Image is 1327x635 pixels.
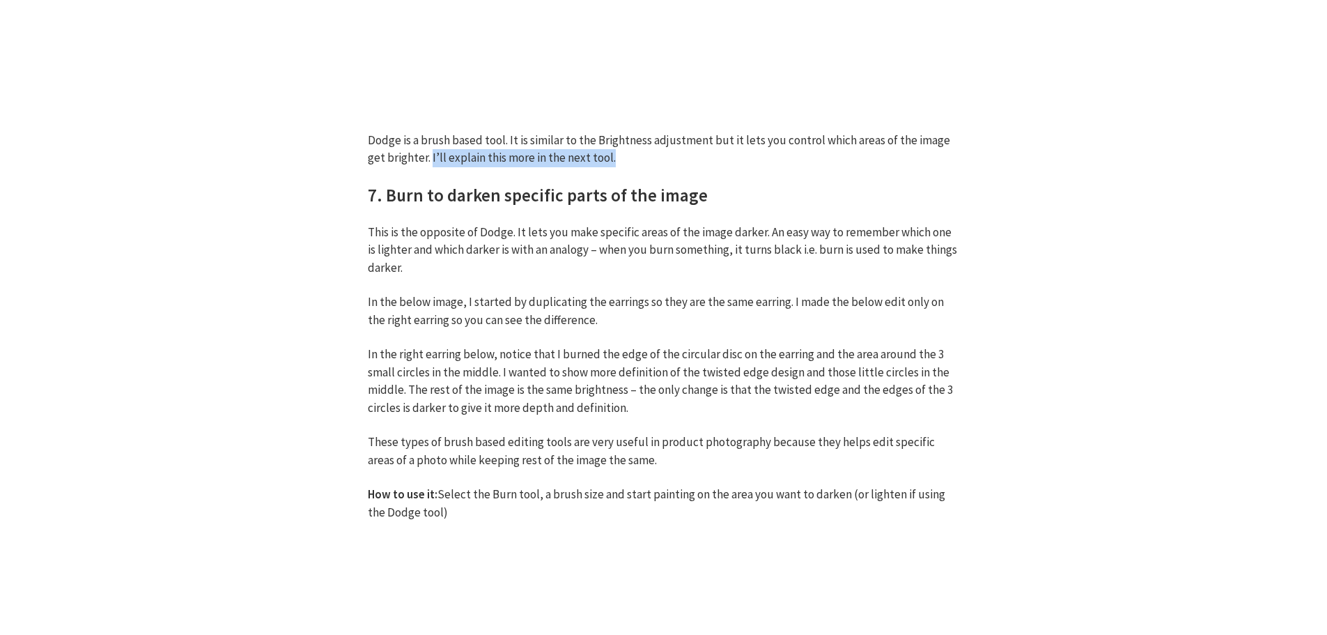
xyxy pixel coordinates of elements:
strong: How to use it: [368,487,437,502]
p: In the below image, I started by duplicating the earrings so they are the same earring. I made th... [368,293,960,329]
p: Dodge is a brush based tool. It is similar to the Brightness adjustment but it lets you control w... [368,132,960,167]
h2: 7. Burn to darken specific parts of the image [368,184,960,207]
p: In the right earring below, notice that I burned the edge of the circular disc on the earring and... [368,346,960,417]
p: These types of brush based editing tools are very useful in product photography because they help... [368,434,960,469]
p: Select the Burn tool, a brush size and start painting on the area you want to darken (or lighten ... [368,486,960,521]
p: This is the opposite of Dodge. It lets you make specific areas of the image darker. An easy way t... [368,224,960,277]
